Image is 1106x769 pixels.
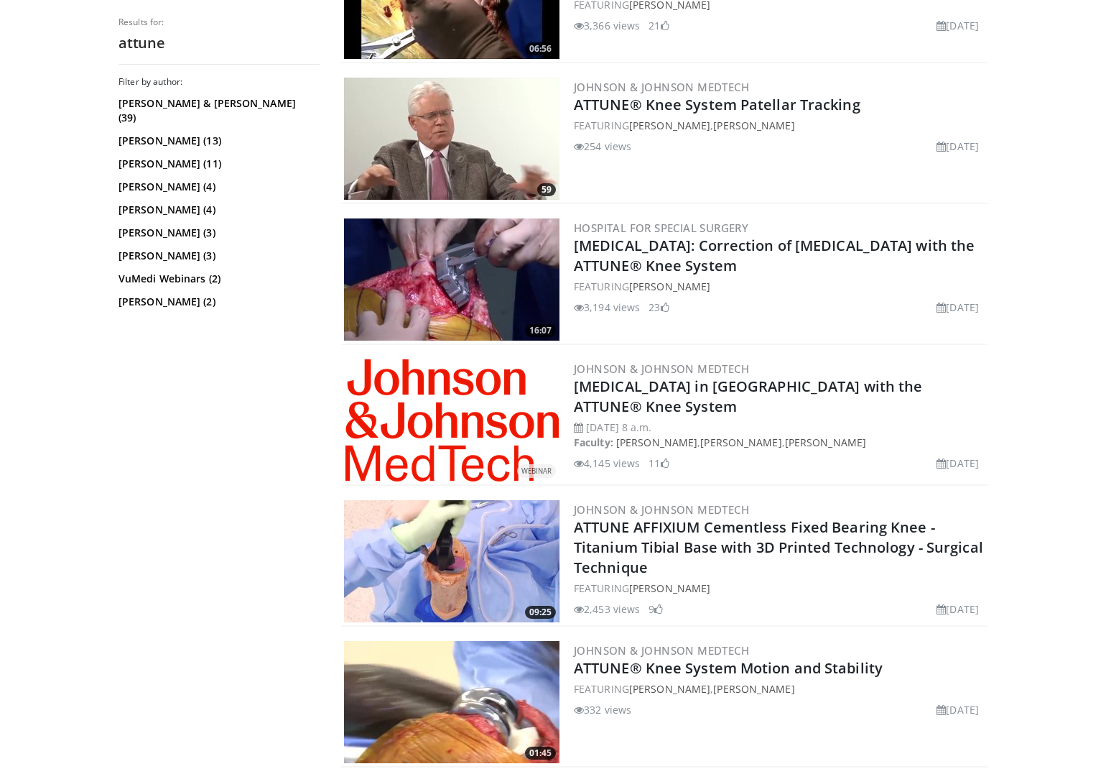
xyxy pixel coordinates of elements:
a: ATTUNE® Knee System Motion and Stability [574,658,883,678]
img: 19084509-23b1-40d9-bdad-b147459a9466.png.300x170_q85_autocrop_double_scale_upscale_version-0.2.png [345,359,559,482]
span: 09:25 [525,606,556,619]
li: 9 [649,602,663,617]
span: 06:56 [525,42,556,55]
li: [DATE] [937,456,979,471]
a: [PERSON_NAME] [713,119,794,132]
li: [DATE] [937,18,979,33]
li: [DATE] [937,702,979,717]
li: 332 views [574,702,631,717]
p: Results for: [118,17,320,28]
a: [PERSON_NAME] [629,581,710,595]
a: WEBINAR [344,359,559,482]
div: FEATURING [574,581,985,596]
img: 0dea4cf9-2679-4316-8ae0-12b58a6cd275.300x170_q85_crop-smart_upscale.jpg [344,500,559,622]
li: 3,194 views [574,300,640,315]
a: [MEDICAL_DATA]: Correction of [MEDICAL_DATA] with the ATTUNE® Knee System [574,236,975,275]
a: [PERSON_NAME] (13) [118,134,316,148]
a: 09:25 [344,500,559,622]
img: e0e50433-c1a5-40a0-8c64-1fa56d380bda.300x170_q85_crop-smart_upscale.jpg [344,218,559,341]
a: [PERSON_NAME] [616,436,697,449]
a: [PERSON_NAME] (11) [118,157,316,171]
a: [PERSON_NAME] [629,682,710,696]
img: e838e05f-a445-48de-9cd3-9bb52c487ca0.300x170_q85_crop-smart_upscale.jpg [344,78,559,200]
a: ATTUNE AFFIXIUM Cementless Fixed Bearing Knee - Titanium Tibial Base with 3D Printed Technology -... [574,517,983,577]
time: [DATE] 8 a.m. [586,420,651,434]
a: [PERSON_NAME] (4) [118,203,316,217]
span: 16:07 [525,324,556,337]
a: 01:45 [344,641,559,763]
a: [PERSON_NAME] (2) [118,295,316,309]
li: 4,145 views [574,456,640,471]
li: 3,366 views [574,18,640,33]
a: Johnson & Johnson MedTech [574,80,749,94]
li: 21 [649,18,669,33]
div: FEATURING , [574,118,985,133]
img: 21cf7d0d-3ebc-4801-858f-4cb23a06b610.300x170_q85_crop-smart_upscale.jpg [344,641,559,763]
div: FEATURING [574,279,985,294]
strong: Faculty: [574,436,613,449]
h3: Filter by author: [118,76,320,88]
a: Johnson & Johnson MedTech [574,502,749,517]
li: [DATE] [937,300,979,315]
a: Johnson & Johnson MedTech [574,643,749,658]
a: [PERSON_NAME] (3) [118,249,316,263]
li: 23 [649,300,669,315]
a: [PERSON_NAME] [629,280,710,293]
a: [PERSON_NAME] [713,682,794,696]
span: 01:45 [525,747,556,760]
a: VuMedi Webinars (2) [118,272,316,286]
a: [PERSON_NAME] [785,436,866,449]
li: [DATE] [937,602,979,617]
a: [MEDICAL_DATA] in [GEOGRAPHIC_DATA] with the ATTUNE® Knee System [574,377,922,416]
span: 59 [537,183,556,196]
a: [PERSON_NAME] & [PERSON_NAME] (39) [118,96,316,125]
a: Hospital for Special Surgery [574,221,748,235]
a: [PERSON_NAME] [700,436,781,449]
a: 59 [344,78,559,200]
a: 16:07 [344,218,559,341]
a: Johnson & Johnson MedTech [574,362,749,376]
li: [DATE] [937,139,979,154]
a: [PERSON_NAME] [629,119,710,132]
div: FEATURING , [574,681,985,696]
a: [PERSON_NAME] (3) [118,226,316,240]
h2: attune [118,34,320,52]
small: WEBINAR [521,466,552,476]
div: , , [574,420,985,471]
a: [PERSON_NAME] (4) [118,180,316,194]
li: 254 views [574,139,631,154]
a: ATTUNE® Knee System Patellar Tracking [574,95,860,114]
li: 11 [649,456,669,471]
li: 2,453 views [574,602,640,617]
